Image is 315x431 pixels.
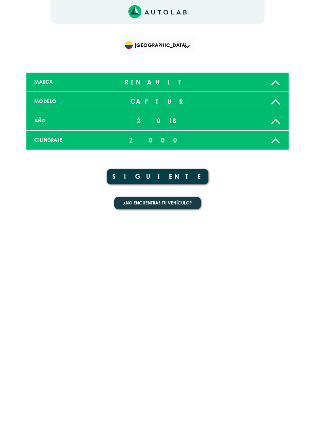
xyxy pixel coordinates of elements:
div: MODELO [28,97,115,105]
a: MARCA RENAULT [26,73,289,92]
div: Flag of COLOMBIA[GEOGRAPHIC_DATA] [120,36,195,54]
img: Flag of COLOMBIA [125,41,133,49]
div: 2018 [115,113,201,129]
div: CAPTUR [115,94,201,109]
div: 2000 [115,132,201,148]
a: Link al sitio de autolab [128,7,187,15]
button: SIGUIENTE [107,169,208,184]
span: [GEOGRAPHIC_DATA] [125,39,192,51]
button: ¿No encuentras tu vehículo? [114,197,201,209]
a: CILINDRAJE 2000 [26,131,289,150]
div: AÑO [28,117,115,124]
div: RENAULT [115,74,201,90]
div: MARCA [28,78,115,86]
div: CILINDRAJE [28,136,115,144]
a: MODELO CAPTUR [26,92,289,111]
a: AÑO 2018 [26,111,289,131]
